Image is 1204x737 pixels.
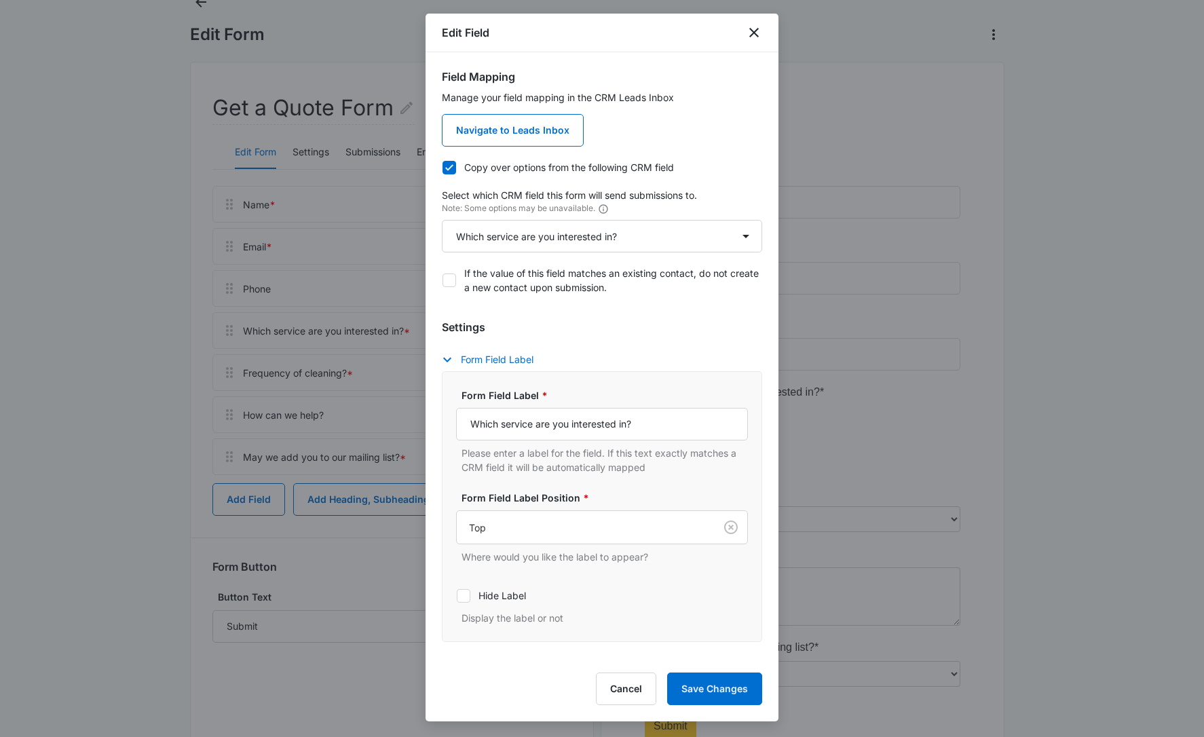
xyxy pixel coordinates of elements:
label: Form Field Label [462,388,753,402]
p: Note: Some options may be unavailable. [442,202,762,214]
span: Submit [9,564,43,575]
a: Navigate to Leads Inbox [442,114,584,147]
button: Form Field Display Options [442,658,592,675]
p: Select which CRM field this form will send submissions to. [442,188,762,202]
button: Save Changes [667,673,762,705]
button: Clear [720,516,742,538]
p: Manage your field mapping in the CRM Leads Inbox [442,90,762,105]
button: Cancel [596,673,656,705]
p: Where would you like the label to appear? [462,550,748,564]
label: Form Field Label Position [462,491,753,505]
label: If the value of this field matches an existing contact, do not create a new contact upon submission. [442,266,762,295]
h3: Settings [442,319,762,335]
p: Please enter a label for the field. If this text exactly matches a CRM field it will be automatic... [462,446,748,474]
h1: Edit Field [442,24,489,41]
label: General Inquiry [14,293,88,309]
p: Display the label or not [462,611,748,625]
label: Option 3 [14,250,54,266]
label: Hide Label [456,588,748,603]
h3: Field Mapping [442,69,762,85]
input: Form Field Label [456,408,748,440]
label: Option 2 [14,271,54,288]
button: Form Field Label [442,352,547,368]
button: close [746,24,762,41]
label: Copy over options from the following CRM field [442,160,762,174]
